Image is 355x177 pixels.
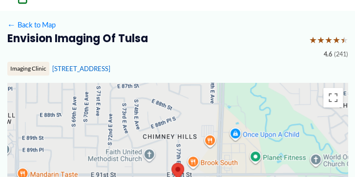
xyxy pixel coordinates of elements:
span: ★ [309,32,316,49]
span: (241) [334,49,348,60]
a: ←Back to Map [7,18,56,31]
span: ★ [316,32,324,49]
button: Toggle fullscreen view [323,88,343,107]
h2: Envision Imaging of Tulsa [7,32,302,46]
span: ★ [332,32,340,49]
span: 4.6 [323,49,332,60]
span: ★ [340,32,348,49]
a: [STREET_ADDRESS] [52,65,110,73]
span: ← [7,21,16,29]
div: Imaging Clinic [7,62,49,76]
span: ★ [324,32,332,49]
